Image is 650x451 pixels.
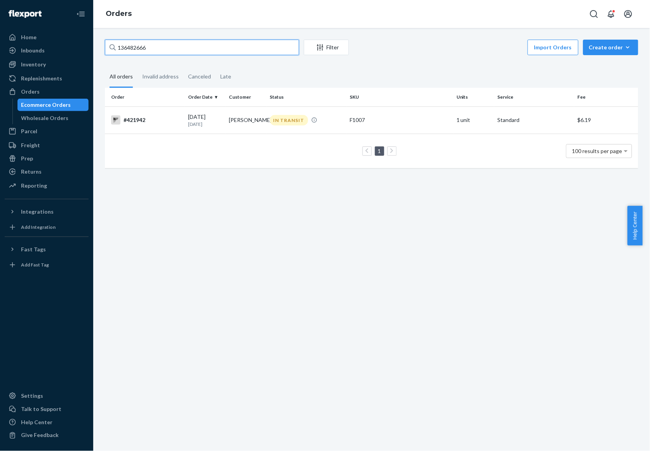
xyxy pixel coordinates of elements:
[5,31,89,44] a: Home
[105,88,185,106] th: Order
[21,418,52,426] div: Help Center
[111,115,182,125] div: #421942
[21,75,62,82] div: Replenishments
[21,47,45,54] div: Inbounds
[586,6,602,22] button: Open Search Box
[5,85,89,98] a: Orders
[229,94,263,100] div: Customer
[5,125,89,138] a: Parcel
[528,40,579,55] button: Import Orders
[376,148,383,154] a: Page 1 is your current page
[21,61,46,68] div: Inventory
[5,179,89,192] a: Reporting
[21,88,40,96] div: Orders
[5,165,89,178] a: Returns
[620,6,636,22] button: Open account menu
[5,58,89,71] a: Inventory
[5,44,89,57] a: Inbounds
[5,72,89,85] a: Replenishments
[5,221,89,233] a: Add Integration
[5,152,89,165] a: Prep
[497,116,571,124] p: Standard
[572,148,622,154] span: 100 results per page
[21,261,49,268] div: Add Fast Tag
[21,392,43,400] div: Settings
[270,115,308,125] div: IN TRANSIT
[574,106,638,134] td: $6.19
[5,139,89,151] a: Freight
[17,112,89,124] a: Wholesale Orders
[583,40,638,55] button: Create order
[5,243,89,256] button: Fast Tags
[106,9,132,18] a: Orders
[21,246,46,253] div: Fast Tags
[188,113,223,127] div: [DATE]
[5,416,89,428] a: Help Center
[453,88,494,106] th: Units
[21,432,59,439] div: Give Feedback
[21,208,54,216] div: Integrations
[5,429,89,442] button: Give Feedback
[142,66,179,87] div: Invalid address
[267,88,347,106] th: Status
[99,3,138,25] ol: breadcrumbs
[110,66,133,88] div: All orders
[21,127,37,135] div: Parcel
[574,88,638,106] th: Fee
[9,10,42,18] img: Flexport logo
[21,182,47,190] div: Reporting
[494,88,574,106] th: Service
[226,106,267,134] td: [PERSON_NAME]
[105,40,299,55] input: Search orders
[220,66,231,87] div: Late
[350,116,450,124] div: F1007
[589,44,633,51] div: Create order
[21,155,33,162] div: Prep
[17,99,89,111] a: Ecommerce Orders
[5,390,89,402] a: Settings
[185,88,226,106] th: Order Date
[453,106,494,134] td: 1 unit
[188,66,211,87] div: Canceled
[304,44,349,51] div: Filter
[21,141,40,149] div: Freight
[21,224,56,230] div: Add Integration
[188,121,223,127] p: [DATE]
[21,405,61,413] div: Talk to Support
[73,6,89,22] button: Close Navigation
[5,403,89,415] a: Talk to Support
[347,88,453,106] th: SKU
[21,168,42,176] div: Returns
[21,33,37,41] div: Home
[21,101,71,109] div: Ecommerce Orders
[627,206,643,246] button: Help Center
[5,205,89,218] button: Integrations
[5,259,89,271] a: Add Fast Tag
[603,6,619,22] button: Open notifications
[304,40,349,55] button: Filter
[21,114,69,122] div: Wholesale Orders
